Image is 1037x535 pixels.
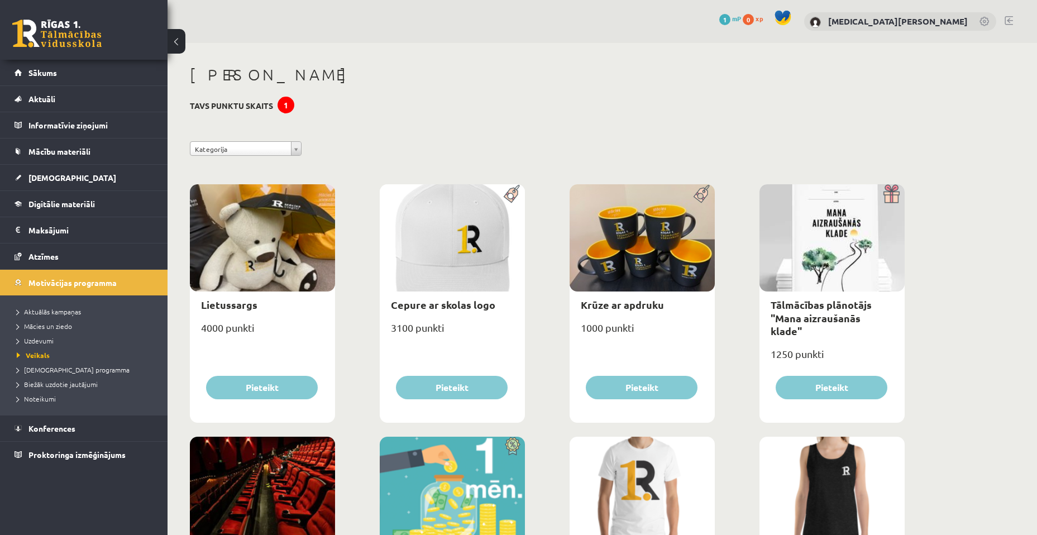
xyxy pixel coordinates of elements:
[15,217,154,243] a: Maksājumi
[28,112,154,138] legend: Informatīvie ziņojumi
[17,394,56,403] span: Noteikumi
[15,112,154,138] a: Informatīvie ziņojumi
[17,336,54,345] span: Uzdevumi
[12,20,102,47] a: Rīgas 1. Tālmācības vidusskola
[17,394,156,404] a: Noteikumi
[17,380,98,389] span: Biežāk uzdotie jautājumi
[17,379,156,389] a: Biežāk uzdotie jautājumi
[500,184,525,203] img: Populāra prece
[15,165,154,190] a: [DEMOGRAPHIC_DATA]
[28,278,117,288] span: Motivācijas programma
[500,437,525,456] img: Atlaide
[28,199,95,209] span: Digitālie materiāli
[206,376,318,399] button: Pieteikt
[396,376,508,399] button: Pieteikt
[28,146,90,156] span: Mācību materiāli
[719,14,741,23] a: 1 mP
[17,307,156,317] a: Aktuālās kampaņas
[743,14,754,25] span: 0
[776,376,887,399] button: Pieteikt
[28,94,55,104] span: Aktuāli
[17,321,156,331] a: Mācies un ziedo
[15,270,154,295] a: Motivācijas programma
[17,350,156,360] a: Veikals
[17,336,156,346] a: Uzdevumi
[732,14,741,23] span: mP
[380,318,525,346] div: 3100 punkti
[15,86,154,112] a: Aktuāli
[15,243,154,269] a: Atzīmes
[195,142,286,156] span: Kategorija
[581,298,664,311] a: Krūze ar apdruku
[743,14,768,23] a: 0 xp
[28,251,59,261] span: Atzīmes
[759,345,905,372] div: 1250 punkti
[15,442,154,467] a: Proktoringa izmēģinājums
[15,138,154,164] a: Mācību materiāli
[570,318,715,346] div: 1000 punkti
[28,68,57,78] span: Sākums
[391,298,495,311] a: Cepure ar skolas logo
[17,351,50,360] span: Veikals
[17,307,81,316] span: Aktuālās kampaņas
[828,16,968,27] a: [MEDICAL_DATA][PERSON_NAME]
[28,173,116,183] span: [DEMOGRAPHIC_DATA]
[28,450,126,460] span: Proktoringa izmēģinājums
[719,14,730,25] span: 1
[190,318,335,346] div: 4000 punkti
[15,60,154,85] a: Sākums
[190,65,905,84] h1: [PERSON_NAME]
[17,365,130,374] span: [DEMOGRAPHIC_DATA] programma
[15,415,154,441] a: Konferences
[278,97,294,113] div: 1
[15,191,154,217] a: Digitālie materiāli
[190,141,302,156] a: Kategorija
[586,376,697,399] button: Pieteikt
[17,365,156,375] a: [DEMOGRAPHIC_DATA] programma
[810,17,821,28] img: Nikita Veselovs
[771,298,872,337] a: Tālmācības plānotājs "Mana aizraušanās klade"
[690,184,715,203] img: Populāra prece
[190,101,273,111] h3: Tavs punktu skaits
[756,14,763,23] span: xp
[880,184,905,203] img: Dāvana ar pārsteigumu
[17,322,72,331] span: Mācies un ziedo
[201,298,257,311] a: Lietussargs
[28,423,75,433] span: Konferences
[28,217,154,243] legend: Maksājumi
